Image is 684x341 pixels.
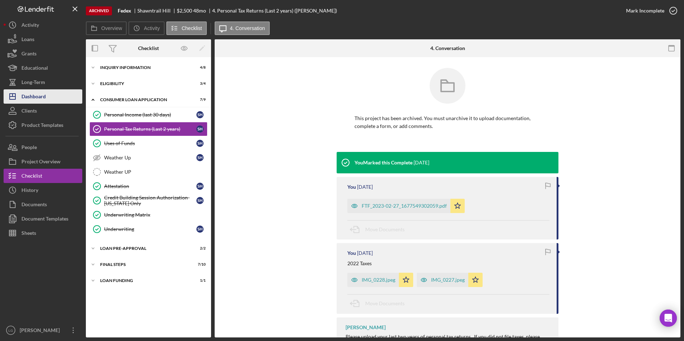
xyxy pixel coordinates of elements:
button: LG[PERSON_NAME] [4,323,82,337]
div: Credit Building Session Authorization- [US_STATE] Only [104,195,196,206]
button: Move Documents [347,295,412,312]
button: Educational [4,61,82,75]
button: Checklist [166,21,207,35]
button: Checklist [4,169,82,183]
div: S H [196,226,204,233]
div: 4 / 8 [193,65,206,70]
p: This project has been archived. You must unarchive it to upload documentation, complete a form, o... [355,114,541,130]
div: Attestation [104,183,196,189]
div: Product Templates [21,118,63,134]
div: Personal Income (last 30 days) [104,112,196,118]
b: Fedex [118,8,131,14]
button: Activity [128,21,164,35]
div: You Marked this Complete [355,160,412,165]
div: Documents [21,197,47,213]
div: Inquiry Information [100,65,188,70]
div: Checklist [138,45,159,51]
div: S H [196,140,204,147]
div: S H [196,197,204,204]
button: Sheets [4,226,82,240]
button: IMG_0227.jpeg [417,273,483,287]
div: Shawntrail Hill [137,8,177,14]
a: Personal Tax Returns (Last 2 years)SH [89,122,207,136]
div: Personal Tax Returns (Last 2 years) [104,126,196,132]
div: 48 mo [193,8,206,14]
div: Consumer Loan Application [100,98,188,102]
label: Checklist [182,25,202,31]
div: IMG_0227.jpeg [431,277,465,283]
div: Eligibility [100,81,188,86]
div: Dashboard [21,89,46,105]
div: Weather UP [104,169,207,175]
button: Document Templates [4,212,82,226]
div: Checklist [21,169,42,185]
label: 4. Conversation [230,25,265,31]
button: History [4,183,82,197]
div: FINAL STEPS [100,262,188,267]
button: Documents [4,197,82,212]
div: History [21,183,38,199]
button: People [4,140,82,154]
div: Grants [21,46,36,63]
button: Grants [4,46,82,61]
p: 2022 Taxes [347,260,372,267]
div: S H [196,125,204,133]
div: Loans [21,32,34,48]
div: 4. Conversation [430,45,465,51]
div: 7 / 9 [193,98,206,102]
div: [PERSON_NAME] [18,323,64,339]
label: Overview [101,25,122,31]
div: S H [196,154,204,161]
a: Uses of FundsSH [89,136,207,150]
button: Project Overview [4,154,82,169]
a: Product Templates [4,118,82,132]
div: 2 / 2 [193,246,206,251]
div: Mark Incomplete [626,4,664,18]
a: Personal Income (last 30 days)SH [89,108,207,122]
div: Weather Up [104,155,196,160]
button: Long-Term [4,75,82,89]
div: Loan Funding [100,278,188,283]
button: Clients [4,104,82,118]
div: Underwriting [104,226,196,232]
span: $2,500 [177,8,192,14]
div: IMG_0228.jpeg [362,277,395,283]
div: Underwriting Matrix [104,212,207,218]
a: Underwriting Matrix [89,208,207,222]
time: 2025-03-26 03:14 [414,160,429,165]
button: 4. Conversation [215,21,270,35]
div: Educational [21,61,48,77]
div: [PERSON_NAME] [346,325,386,330]
div: Sheets [21,226,36,242]
div: 1 / 1 [193,278,206,283]
span: Move Documents [365,300,405,306]
div: You [347,184,356,190]
div: Uses of Funds [104,140,196,146]
a: Credit Building Session Authorization- [US_STATE] OnlySH [89,193,207,208]
div: Long-Term [21,75,45,91]
button: Activity [4,18,82,32]
button: Mark Incomplete [619,4,680,18]
button: Overview [86,21,127,35]
a: UnderwritingSH [89,222,207,236]
a: AttestationSH [89,179,207,193]
div: 3 / 4 [193,81,206,86]
div: Project Overview [21,154,60,170]
div: You [347,250,356,256]
button: Dashboard [4,89,82,104]
button: Loans [4,32,82,46]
